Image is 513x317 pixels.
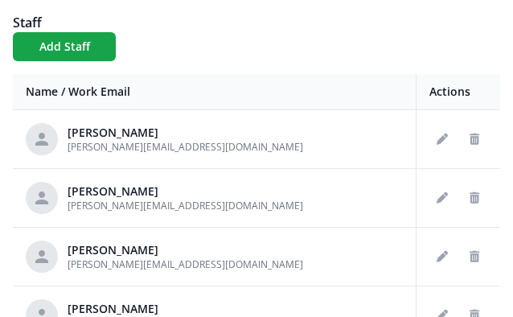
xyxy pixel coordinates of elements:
[13,32,116,61] button: Add Staff
[429,244,455,270] button: Edit staff
[462,244,487,270] button: Delete staff
[68,140,303,154] span: [PERSON_NAME][EMAIL_ADDRESS][DOMAIN_NAME]
[429,126,455,152] button: Edit staff
[68,125,303,141] div: [PERSON_NAME]
[13,74,417,110] th: Name / Work Email
[462,126,487,152] button: Delete staff
[68,183,303,200] div: [PERSON_NAME]
[68,242,303,258] div: [PERSON_NAME]
[13,13,500,32] h1: Staff
[462,185,487,211] button: Delete staff
[68,199,303,212] span: [PERSON_NAME][EMAIL_ADDRESS][DOMAIN_NAME]
[68,301,303,317] div: [PERSON_NAME]
[68,257,303,271] span: [PERSON_NAME][EMAIL_ADDRESS][DOMAIN_NAME]
[417,74,501,110] th: Actions
[429,185,455,211] button: Edit staff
